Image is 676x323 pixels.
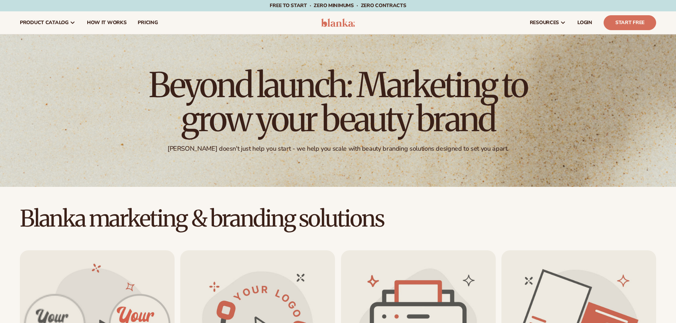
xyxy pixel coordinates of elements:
a: Start Free [604,15,656,30]
a: resources [524,11,572,34]
a: product catalog [14,11,81,34]
span: pricing [138,20,158,26]
div: [PERSON_NAME] doesn't just help you start - we help you scale with beauty branding solutions desi... [167,145,509,153]
a: How It Works [81,11,132,34]
span: Free to start · ZERO minimums · ZERO contracts [270,2,406,9]
h1: Beyond launch: Marketing to grow your beauty brand [143,68,533,136]
span: product catalog [20,20,68,26]
span: How It Works [87,20,127,26]
span: resources [530,20,559,26]
img: logo [321,18,355,27]
span: LOGIN [577,20,592,26]
a: pricing [132,11,163,34]
a: LOGIN [572,11,598,34]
